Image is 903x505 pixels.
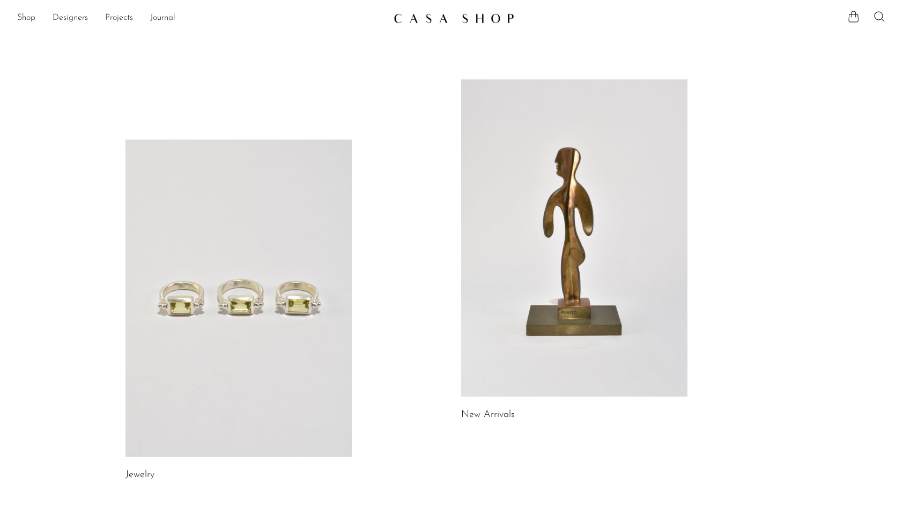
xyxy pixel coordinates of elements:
a: New Arrivals [461,410,515,420]
ul: NEW HEADER MENU [17,9,385,27]
a: Designers [53,11,88,25]
a: Jewelry [125,470,154,480]
a: Projects [105,11,133,25]
nav: Desktop navigation [17,9,385,27]
a: Journal [150,11,175,25]
a: Shop [17,11,35,25]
